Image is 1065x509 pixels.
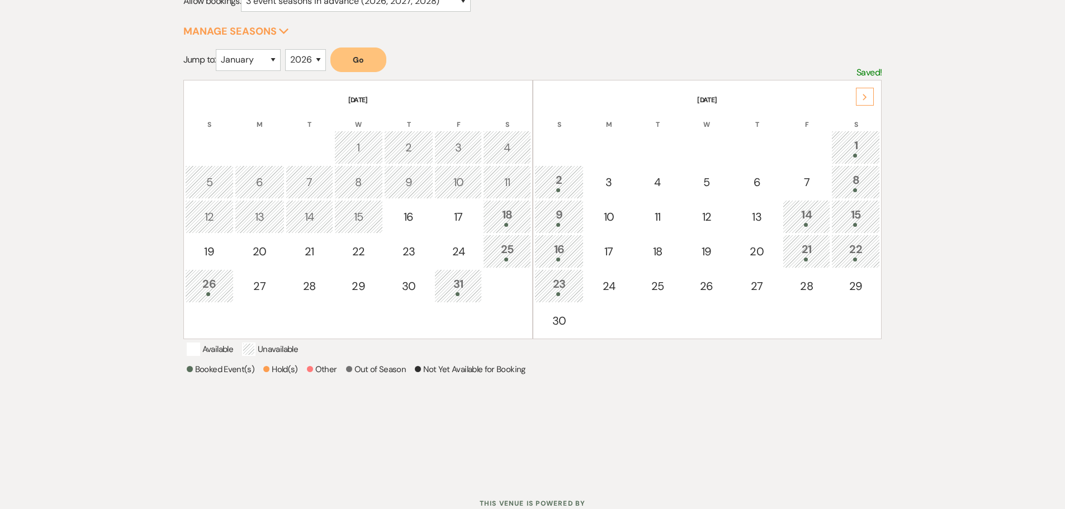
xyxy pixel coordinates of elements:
div: 30 [390,278,428,294]
th: F [783,106,830,130]
div: 9 [541,206,578,227]
div: 18 [489,206,524,227]
div: 30 [541,312,578,329]
th: T [384,106,434,130]
div: 15 [340,208,377,225]
div: 24 [591,278,626,294]
div: 13 [738,208,775,225]
div: 17 [441,208,476,225]
div: 6 [738,174,775,191]
div: 20 [738,243,775,260]
p: Out of Season [346,363,406,376]
th: [DATE] [534,82,881,105]
div: 12 [688,208,725,225]
div: 19 [191,243,228,260]
th: F [434,106,482,130]
div: 11 [489,174,524,191]
p: Not Yet Available for Booking [415,363,525,376]
div: 28 [292,278,327,294]
div: 5 [688,174,725,191]
div: 5 [191,174,228,191]
div: 14 [292,208,327,225]
div: 18 [640,243,675,260]
th: S [831,106,880,130]
button: Manage Seasons [183,26,289,36]
p: Saved! [856,65,882,80]
div: 8 [340,174,377,191]
div: 17 [591,243,626,260]
th: W [682,106,731,130]
div: 22 [837,241,874,261]
div: 4 [640,174,675,191]
div: 12 [191,208,228,225]
div: 7 [292,174,327,191]
div: 19 [688,243,725,260]
th: S [534,106,584,130]
th: S [483,106,531,130]
span: Jump to: [183,54,216,65]
div: 16 [390,208,428,225]
div: 29 [837,278,874,294]
div: 6 [241,174,278,191]
div: 22 [340,243,377,260]
th: T [286,106,333,130]
div: 14 [789,206,824,227]
p: Hold(s) [263,363,298,376]
div: 28 [789,278,824,294]
div: 16 [541,241,578,261]
div: 7 [789,174,824,191]
div: 13 [241,208,278,225]
div: 24 [441,243,476,260]
th: [DATE] [185,82,531,105]
th: M [235,106,285,130]
div: 27 [241,278,278,294]
div: 29 [340,278,377,294]
div: 20 [241,243,278,260]
div: 25 [640,278,675,294]
div: 1 [837,137,874,158]
th: S [185,106,234,130]
th: T [633,106,681,130]
th: W [334,106,383,130]
div: 23 [390,243,428,260]
div: 10 [441,174,476,191]
div: 25 [489,241,524,261]
div: 23 [541,275,578,296]
button: Go [330,47,386,72]
div: 27 [738,278,775,294]
div: 8 [837,172,874,192]
div: 2 [390,139,428,156]
th: M [585,106,632,130]
p: Other [307,363,337,376]
p: Unavailable [242,342,298,356]
div: 15 [837,206,874,227]
div: 26 [688,278,725,294]
div: 9 [390,174,428,191]
div: 10 [591,208,626,225]
div: 11 [640,208,675,225]
div: 3 [591,174,626,191]
th: T [732,106,782,130]
div: 31 [441,275,476,296]
p: Booked Event(s) [187,363,254,376]
div: 21 [292,243,327,260]
div: 21 [789,241,824,261]
div: 4 [489,139,524,156]
div: 2 [541,172,578,192]
div: 3 [441,139,476,156]
div: 1 [340,139,377,156]
div: 26 [191,275,228,296]
p: Available [187,342,233,356]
